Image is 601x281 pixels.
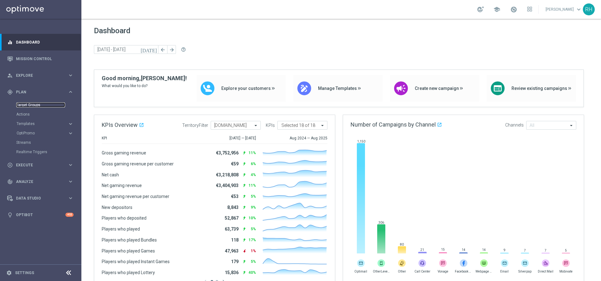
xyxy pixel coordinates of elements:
i: keyboard_arrow_right [68,195,74,201]
div: Plan [7,89,68,95]
a: [PERSON_NAME]keyboard_arrow_down [545,5,583,14]
i: keyboard_arrow_right [68,179,74,185]
button: track_changes Analyze keyboard_arrow_right [7,179,74,184]
div: Dashboard [7,34,74,50]
div: OptiPromo [17,131,68,135]
a: Actions [16,112,65,117]
i: play_circle_outline [7,162,13,168]
div: Target Groups [16,100,81,110]
button: lightbulb Optibot +10 [7,212,74,217]
i: keyboard_arrow_right [68,72,74,78]
div: Streams [16,138,81,147]
a: Dashboard [16,34,74,50]
i: keyboard_arrow_right [68,89,74,95]
i: person_search [7,73,13,78]
div: Templates [16,119,81,128]
i: gps_fixed [7,89,13,95]
a: Settings [15,271,34,275]
div: Realtime Triggers [16,147,81,157]
span: Templates [17,122,61,126]
div: Execute [7,162,68,168]
i: keyboard_arrow_right [68,130,74,136]
i: track_changes [7,179,13,185]
div: Analyze [7,179,68,185]
button: gps_fixed Plan keyboard_arrow_right [7,90,74,95]
i: settings [6,270,12,276]
a: Mission Control [16,50,74,67]
button: play_circle_outline Execute keyboard_arrow_right [7,163,74,168]
i: keyboard_arrow_right [68,162,74,168]
div: Mission Control [7,50,74,67]
div: Data Studio [7,195,68,201]
div: +10 [65,213,74,217]
span: keyboard_arrow_down [575,6,582,13]
i: keyboard_arrow_right [68,121,74,127]
div: Explore [7,73,68,78]
div: Templates [17,122,68,126]
span: Data Studio [16,196,68,200]
button: OptiPromo keyboard_arrow_right [16,131,74,136]
span: Analyze [16,180,68,184]
button: Data Studio keyboard_arrow_right [7,196,74,201]
span: school [493,6,500,13]
button: equalizer Dashboard [7,40,74,45]
div: RH [583,3,595,15]
i: lightbulb [7,212,13,218]
span: OptiPromo [17,131,61,135]
button: Templates keyboard_arrow_right [16,121,74,126]
i: equalizer [7,39,13,45]
span: Explore [16,74,68,77]
a: Realtime Triggers [16,149,65,154]
button: person_search Explore keyboard_arrow_right [7,73,74,78]
div: Optibot [7,206,74,223]
div: Actions [16,110,81,119]
a: Target Groups [16,102,65,107]
a: Streams [16,140,65,145]
span: Plan [16,90,68,94]
span: Execute [16,163,68,167]
div: OptiPromo [16,128,81,138]
button: Mission Control [7,56,74,61]
a: Optibot [16,206,65,223]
